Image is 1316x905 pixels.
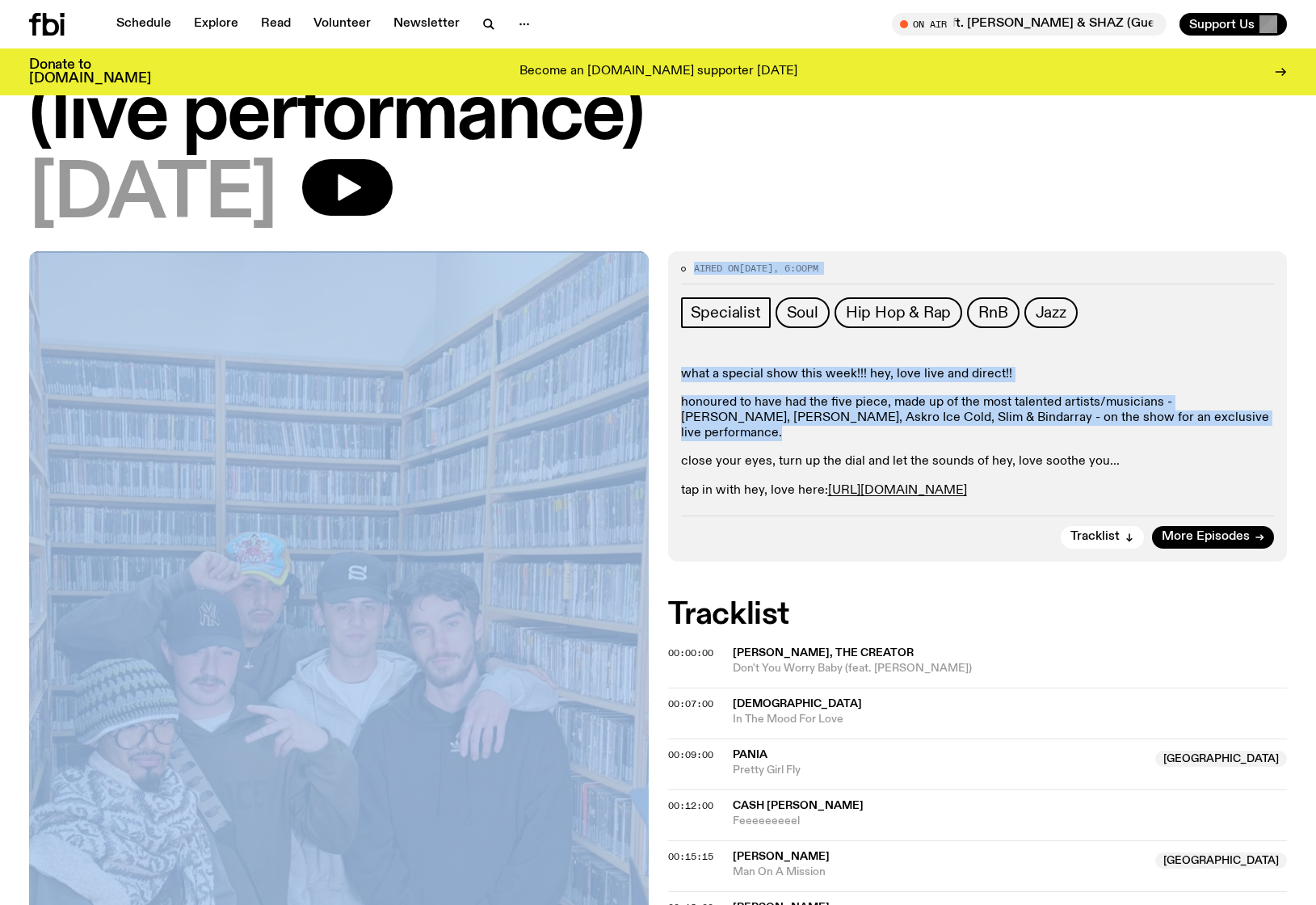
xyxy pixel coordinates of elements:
[668,751,713,760] button: 00:09:00
[29,58,151,86] h3: Donate to [DOMAIN_NAME]
[681,297,771,328] a: Specialist
[733,712,1288,727] span: In The Mood For Love
[733,865,1146,880] span: Man On A Mission
[668,799,713,812] span: 00:12:00
[733,749,767,760] span: PANIA
[29,159,276,232] span: [DATE]
[668,700,713,709] button: 00:07:00
[978,304,1007,322] span: RnB
[681,395,1275,442] p: honoured to have had the five piece, made up of the most talented artists/musicians - [PERSON_NAM...
[691,304,761,322] span: Specialist
[835,297,962,328] a: Hip Hop & Rap
[1162,531,1250,543] span: More Episodes
[1189,17,1255,32] span: Support Us
[29,7,1287,153] h1: Sunset with nazty gurl ft. hey, love (live performance)
[384,13,469,36] a: Newsletter
[733,661,1288,676] span: Don't You Worry Baby (feat. [PERSON_NAME])
[1155,751,1287,767] span: [GEOGRAPHIC_DATA]
[1024,297,1078,328] a: Jazz
[733,698,862,709] span: [DEMOGRAPHIC_DATA]
[668,802,713,810] button: 00:12:00
[519,65,797,79] p: Become an [DOMAIN_NAME] supporter [DATE]
[668,600,1288,629] h2: Tracklist
[733,851,830,862] span: [PERSON_NAME]
[776,297,830,328] a: Soul
[1061,526,1144,549] button: Tracklist
[668,697,713,710] span: 00:07:00
[1179,13,1287,36] button: Support Us
[694,262,739,275] span: Aired on
[1155,852,1287,869] span: [GEOGRAPHIC_DATA]
[107,13,181,36] a: Schedule
[668,646,713,659] span: 00:00:00
[1036,304,1066,322] span: Jazz
[681,454,1275,469] p: close your eyes, turn up the dial and let the sounds of hey, love soothe you...
[304,13,381,36] a: Volunteer
[773,262,818,275] span: , 6:00pm
[1070,531,1120,543] span: Tracklist
[846,304,951,322] span: Hip Hop & Rap
[733,814,1288,829] span: Feeeeeeeeel
[787,304,818,322] span: Soul
[681,367,1275,382] p: what a special show this week!!! hey, love live and direct!!
[668,852,713,861] button: 00:15:15
[733,800,864,811] span: Cash [PERSON_NAME]
[733,763,1146,778] span: Pretty Girl Fly
[739,262,773,275] span: [DATE]
[251,13,301,36] a: Read
[733,647,914,659] span: [PERSON_NAME], The Creator
[668,649,713,658] button: 00:00:00
[1152,526,1274,549] a: More Episodes
[668,850,713,863] span: 00:15:15
[681,483,1275,499] p: tap in with hey, love here:
[184,13,248,36] a: Explore
[967,297,1019,328] a: RnB
[892,13,1167,36] button: On AirSunsets with Nazty Gurl ft. [PERSON_NAME] & SHAZ (Guest Mix)
[668,748,713,761] span: 00:09:00
[828,484,967,497] a: [URL][DOMAIN_NAME]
